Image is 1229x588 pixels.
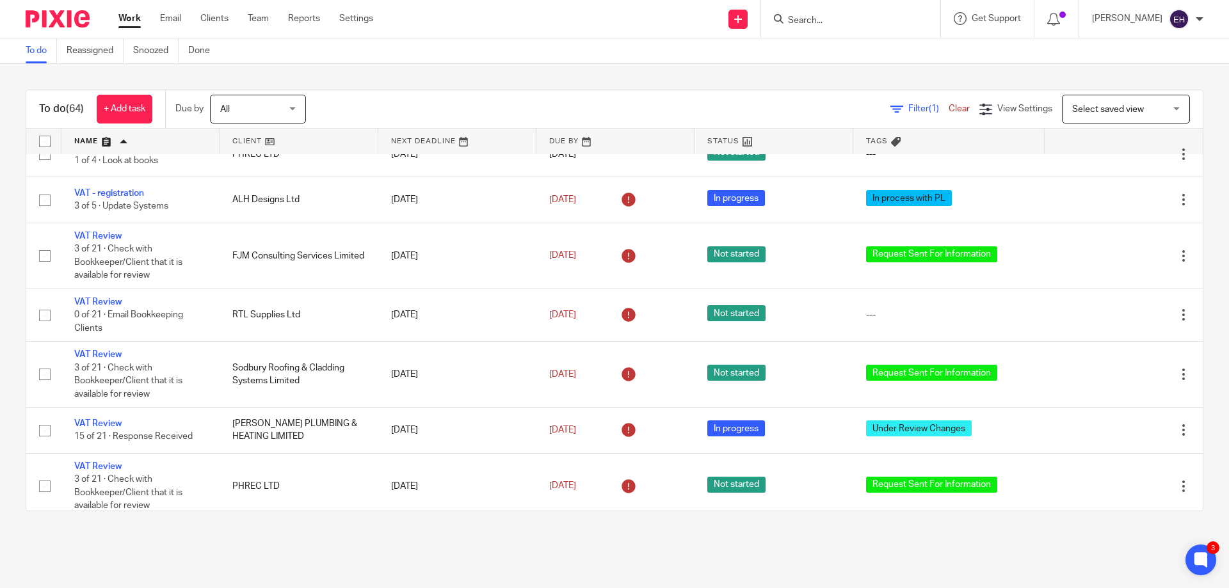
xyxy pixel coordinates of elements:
span: Not started [707,365,766,381]
span: Request Sent For Information [866,477,997,493]
img: svg%3E [1169,9,1189,29]
td: PHREC LTD [220,131,378,177]
a: VAT Review [74,298,122,306]
a: Email [160,12,181,25]
span: Get Support [972,14,1021,23]
a: VAT - registration [74,189,144,198]
div: 3 [1207,541,1219,554]
td: RTL Supplies Ltd [220,289,378,341]
a: Clients [200,12,229,25]
input: Search [787,15,902,27]
span: Not started [707,477,766,493]
span: [DATE] [549,195,576,204]
span: View Settings [997,104,1052,113]
td: [DATE] [378,342,536,408]
a: VAT Review [74,232,122,241]
span: 1 of 4 · Look at books [74,156,158,165]
span: In progress [707,190,765,206]
span: [DATE] [549,425,576,434]
td: [DATE] [378,408,536,453]
span: Tags [866,138,888,145]
span: Select saved view [1072,105,1144,114]
td: FJM Consulting Services Limited [220,223,378,289]
span: In progress [707,420,765,436]
span: Request Sent For Information [866,246,997,262]
td: [DATE] [378,453,536,519]
p: Due by [175,102,204,115]
td: [DATE] [378,289,536,341]
div: --- [866,148,1032,161]
a: VAT Review [74,350,122,359]
span: 15 of 21 · Response Received [74,433,193,441]
a: Clear [949,104,970,113]
span: [DATE] [549,150,576,159]
span: Not started [707,305,766,321]
h1: To do [39,102,84,116]
a: Snoozed [133,38,179,63]
a: VAT Review [74,462,122,471]
span: Not started [707,246,766,262]
span: 3 of 5 · Update Systems [74,202,168,211]
td: Sodbury Roofing & Cladding Systems Limited [220,342,378,408]
span: 3 of 21 · Check with Bookkeeper/Client that it is available for review [74,475,182,510]
a: Reassigned [67,38,124,63]
p: [PERSON_NAME] [1092,12,1162,25]
span: [DATE] [549,370,576,379]
a: Reports [288,12,320,25]
span: (1) [929,104,939,113]
span: In process with PL [866,190,952,206]
td: ALH Designs Ltd [220,177,378,223]
a: VAT Review [74,419,122,428]
span: 3 of 21 · Check with Bookkeeper/Client that it is available for review [74,363,182,399]
a: Work [118,12,141,25]
span: 3 of 21 · Check with Bookkeeper/Client that it is available for review [74,244,182,280]
span: 0 of 21 · Email Bookkeeping Clients [74,310,183,333]
td: [DATE] [378,223,536,289]
span: [DATE] [549,482,576,491]
img: Pixie [26,10,90,28]
td: [PERSON_NAME] PLUMBING & HEATING LIMITED [220,408,378,453]
a: + Add task [97,95,152,123]
td: [DATE] [378,131,536,177]
span: Request Sent For Information [866,365,997,381]
span: (64) [66,104,84,114]
span: Filter [908,104,949,113]
a: Settings [339,12,373,25]
td: PHREC LTD [220,453,378,519]
span: [DATE] [549,310,576,319]
a: To do [26,38,57,63]
a: Team [248,12,269,25]
div: --- [866,308,1032,321]
td: [DATE] [378,177,536,223]
span: Under Review Changes [866,420,972,436]
a: Done [188,38,220,63]
span: All [220,105,230,114]
span: [DATE] [549,251,576,260]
